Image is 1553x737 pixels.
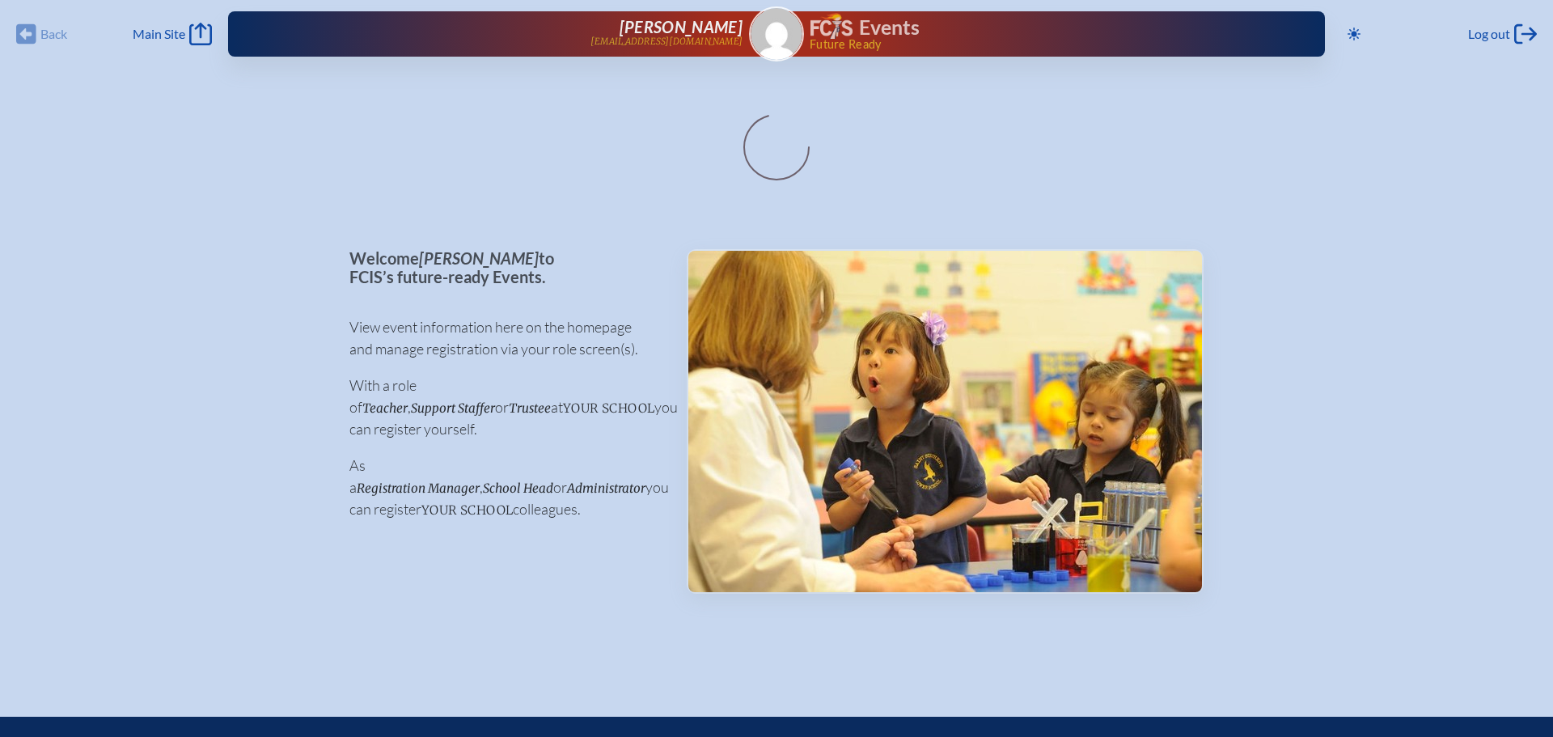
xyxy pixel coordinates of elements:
[411,400,495,416] span: Support Staffer
[590,36,743,47] p: [EMAIL_ADDRESS][DOMAIN_NAME]
[749,6,804,61] a: Gravatar
[751,8,802,60] img: Gravatar
[509,400,551,416] span: Trustee
[133,23,212,45] a: Main Site
[421,502,513,518] span: your school
[280,18,743,50] a: [PERSON_NAME][EMAIL_ADDRESS][DOMAIN_NAME]
[349,316,661,360] p: View event information here on the homepage and manage registration via your role screen(s).
[810,13,1273,50] div: FCIS Events — Future ready
[810,39,1273,50] span: Future Ready
[349,249,661,286] p: Welcome to FCIS’s future-ready Events.
[563,400,654,416] span: your school
[567,481,645,496] span: Administrator
[357,481,480,496] span: Registration Manager
[688,251,1202,592] img: Events
[483,481,553,496] span: School Head
[349,455,661,520] p: As a , or you can register colleagues.
[349,375,661,440] p: With a role of , or at you can register yourself.
[133,26,185,42] span: Main Site
[419,248,539,268] span: [PERSON_NAME]
[620,17,743,36] span: [PERSON_NAME]
[362,400,408,416] span: Teacher
[1468,26,1510,42] span: Log out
